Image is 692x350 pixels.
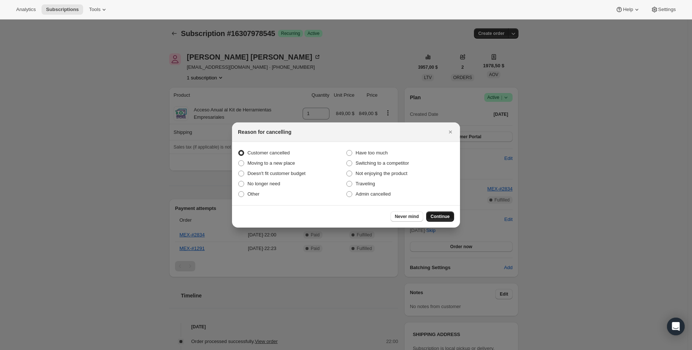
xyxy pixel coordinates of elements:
span: No longer need [247,181,280,186]
button: Help [611,4,645,15]
span: Doesn't fit customer budget [247,171,306,176]
span: Other [247,191,260,197]
button: Never mind [390,211,423,222]
span: Tools [89,7,100,12]
span: Settings [658,7,676,12]
span: Not enjoying the product [356,171,407,176]
button: Cerrar [445,127,456,137]
span: Never mind [395,214,419,219]
span: Help [623,7,633,12]
span: Switching to a competitor [356,160,409,166]
span: Analytics [16,7,36,12]
span: Traveling [356,181,375,186]
span: Admin cancelled [356,191,390,197]
span: Continue [431,214,450,219]
h2: Reason for cancelling [238,128,291,136]
button: Subscriptions [42,4,83,15]
button: Continue [426,211,454,222]
button: Settings [646,4,680,15]
span: Have too much [356,150,388,156]
button: Analytics [12,4,40,15]
span: Customer cancelled [247,150,290,156]
button: Tools [85,4,112,15]
div: Open Intercom Messenger [667,318,685,335]
span: Moving to a new place [247,160,295,166]
span: Subscriptions [46,7,79,12]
